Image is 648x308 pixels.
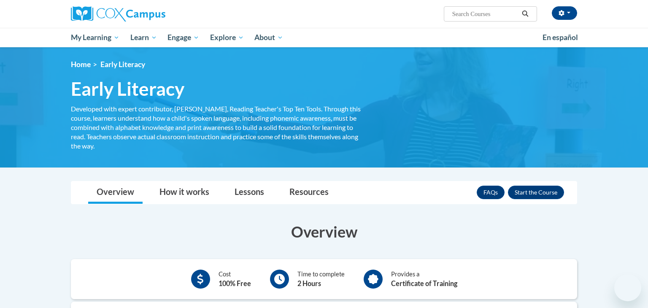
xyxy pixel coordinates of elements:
[71,104,362,151] div: Developed with expert contributor, [PERSON_NAME], Reading Teacher's Top Ten Tools. Through this c...
[151,181,218,204] a: How it works
[210,32,244,43] span: Explore
[167,32,199,43] span: Engage
[71,221,577,242] h3: Overview
[297,270,345,289] div: Time to complete
[614,274,641,301] iframe: Button to launch messaging window
[88,181,143,204] a: Overview
[71,78,184,100] span: Early Literacy
[71,6,165,22] img: Cox Campus
[519,9,532,19] button: Search
[226,181,273,204] a: Lessons
[162,28,205,47] a: Engage
[219,270,251,289] div: Cost
[537,29,583,46] a: En español
[65,28,125,47] a: My Learning
[205,28,249,47] a: Explore
[281,181,337,204] a: Resources
[249,28,289,47] a: About
[543,33,578,42] span: En español
[552,6,577,20] button: Account Settings
[391,279,457,287] b: Certificate of Training
[219,279,251,287] b: 100% Free
[71,32,119,43] span: My Learning
[508,186,564,199] button: Enroll
[125,28,162,47] a: Learn
[254,32,283,43] span: About
[130,32,157,43] span: Learn
[58,28,590,47] div: Main menu
[451,9,519,19] input: Search Courses
[100,60,145,69] span: Early Literacy
[297,279,321,287] b: 2 Hours
[71,60,91,69] a: Home
[71,6,231,22] a: Cox Campus
[477,186,505,199] a: FAQs
[391,270,457,289] div: Provides a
